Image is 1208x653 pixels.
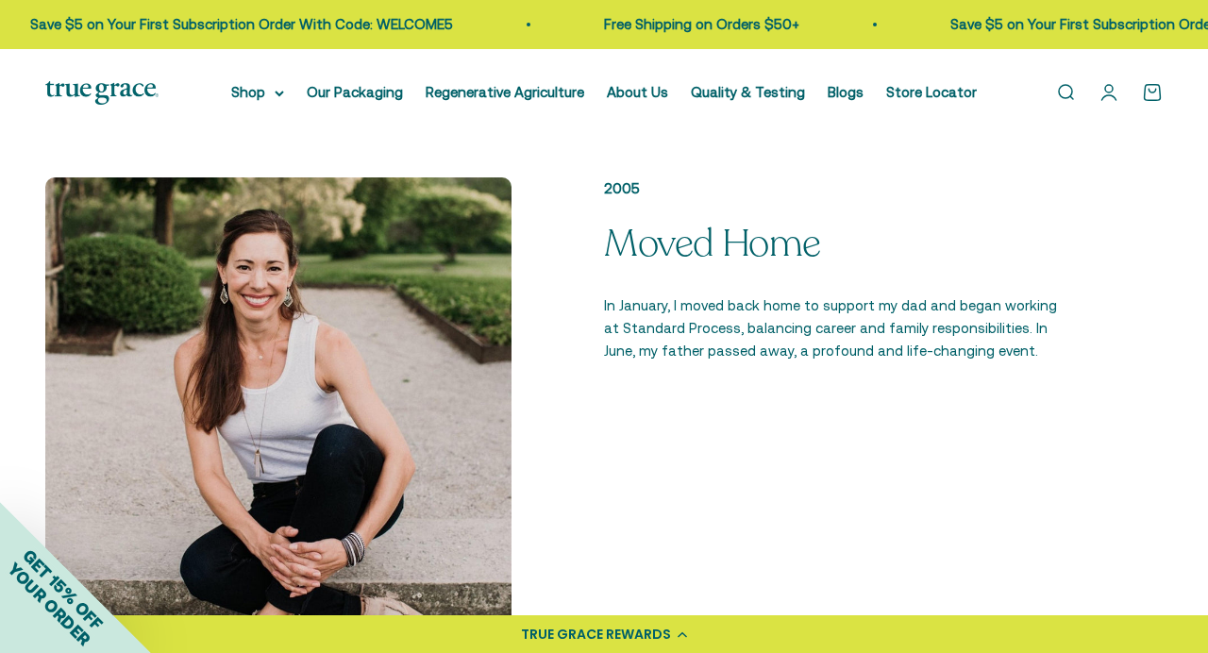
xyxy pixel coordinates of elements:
[604,294,1070,362] p: In January, I moved back home to support my dad and began working at Standard Process, balancing ...
[27,13,450,36] p: Save $5 on Your First Subscription Order With Code: WELCOME5
[426,84,584,100] a: Regenerative Agriculture
[19,545,107,633] span: GET 15% OFF
[4,559,94,649] span: YOUR ORDER
[601,16,797,32] a: Free Shipping on Orders $50+
[231,81,284,104] summary: Shop
[828,84,864,100] a: Blogs
[604,223,1070,264] p: Moved Home
[607,84,668,100] a: About Us
[886,84,977,100] a: Store Locator
[307,84,403,100] a: Our Packaging
[521,625,671,645] div: TRUE GRACE REWARDS
[604,177,1070,200] p: 2005
[691,84,805,100] a: Quality & Testing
